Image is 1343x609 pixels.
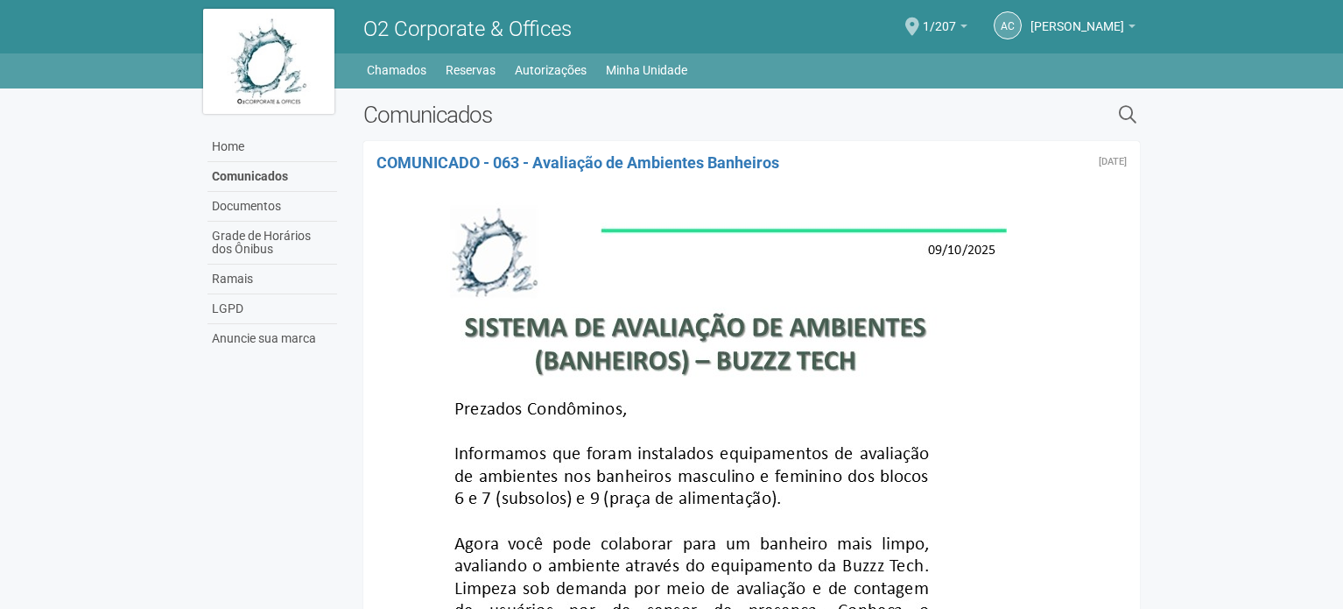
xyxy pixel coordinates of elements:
a: Reservas [446,58,496,82]
a: Chamados [367,58,426,82]
a: Home [207,132,337,162]
a: Grade de Horários dos Ônibus [207,222,337,265]
a: [PERSON_NAME] [1030,22,1136,36]
a: Minha Unidade [606,58,687,82]
img: logo.jpg [203,9,334,114]
a: COMUNICADO - 063 - Avaliação de Ambientes Banheiros [376,153,779,172]
h2: Comunicados [363,102,939,128]
div: Quinta-feira, 9 de outubro de 2025 às 14:01 [1099,157,1127,167]
a: Documentos [207,192,337,222]
a: Anuncie sua marca [207,324,337,353]
a: Ramais [207,265,337,294]
a: Autorizações [515,58,587,82]
span: 1/207 [923,3,956,33]
span: Andréa Cunha [1030,3,1124,33]
a: Comunicados [207,162,337,192]
a: 1/207 [923,22,967,36]
a: LGPD [207,294,337,324]
a: AC [994,11,1022,39]
span: O2 Corporate & Offices [363,17,572,41]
